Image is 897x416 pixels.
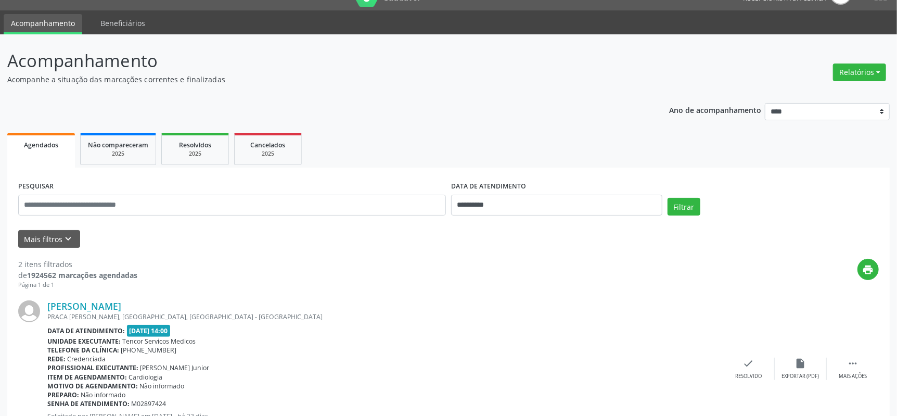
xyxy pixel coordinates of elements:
[847,358,858,369] i: 
[782,373,819,380] div: Exportar (PDF)
[18,270,137,281] div: de
[27,270,137,280] strong: 1924562 marcações agendadas
[169,150,221,158] div: 2025
[93,14,152,32] a: Beneficiários
[132,399,166,408] span: M02897424
[7,74,625,85] p: Acompanhe a situação das marcações correntes e finalizadas
[47,337,121,346] b: Unidade executante:
[18,259,137,270] div: 2 itens filtrados
[18,179,54,195] label: PESQUISAR
[735,373,762,380] div: Resolvido
[24,141,58,149] span: Agendados
[140,363,210,372] span: [PERSON_NAME] Junior
[129,373,163,382] span: Cardiologia
[857,259,879,280] button: print
[123,337,196,346] span: Tencor Servicos Medicos
[47,312,723,321] div: PRACA [PERSON_NAME], [GEOGRAPHIC_DATA], [GEOGRAPHIC_DATA] - [GEOGRAPHIC_DATA]
[47,382,138,390] b: Motivo de agendamento:
[795,358,806,369] i: insert_drive_file
[839,373,867,380] div: Mais ações
[4,14,82,34] a: Acompanhamento
[451,179,526,195] label: DATA DE ATENDIMENTO
[242,150,294,158] div: 2025
[47,399,130,408] b: Senha de atendimento:
[68,355,106,363] span: Credenciada
[18,300,40,322] img: img
[88,141,148,149] span: Não compareceram
[179,141,211,149] span: Resolvidos
[121,346,177,355] span: [PHONE_NUMBER]
[127,325,171,337] span: [DATE] 14:00
[47,300,121,312] a: [PERSON_NAME]
[669,103,761,116] p: Ano de acompanhamento
[833,64,886,81] button: Relatórios
[63,233,74,245] i: keyboard_arrow_down
[47,346,119,355] b: Telefone da clínica:
[81,390,126,399] span: Não informado
[47,373,127,382] b: Item de agendamento:
[140,382,185,390] span: Não informado
[7,48,625,74] p: Acompanhamento
[47,390,79,399] b: Preparo:
[251,141,286,149] span: Cancelados
[18,230,80,248] button: Mais filtroskeyboard_arrow_down
[88,150,148,158] div: 2025
[47,326,125,335] b: Data de atendimento:
[863,264,874,275] i: print
[668,198,700,216] button: Filtrar
[18,281,137,289] div: Página 1 de 1
[47,363,138,372] b: Profissional executante:
[743,358,754,369] i: check
[47,355,66,363] b: Rede:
